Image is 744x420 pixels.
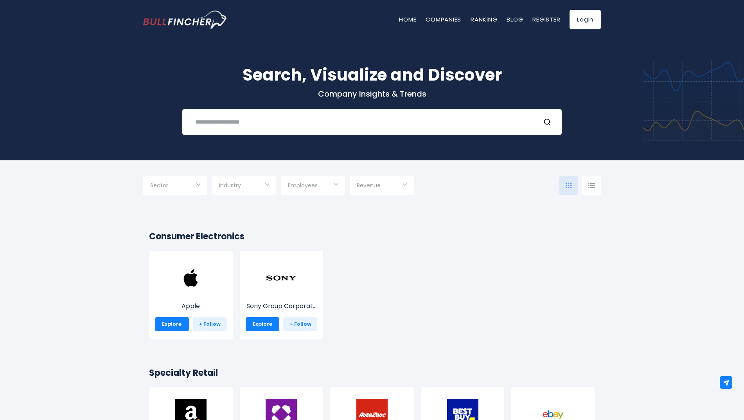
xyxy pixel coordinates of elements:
a: Home [399,15,416,23]
a: Blog [507,15,523,23]
p: Apple [155,302,227,311]
a: Companies [426,15,461,23]
input: Selection [150,179,200,193]
img: SONY.png [266,262,297,294]
a: + Follow [283,317,317,331]
button: Search [543,117,554,127]
img: Bullfincher logo [143,11,228,29]
input: Selection [357,179,407,193]
h2: Specialty Retail [149,366,595,379]
img: AAPL.png [175,262,207,294]
a: Sony Group Corporat... [246,277,318,311]
input: Selection [288,179,338,193]
a: + Follow [193,317,227,331]
h2: Consumer Electronics [149,230,595,243]
a: Apple [155,277,227,311]
span: Revenue [357,182,381,189]
p: Company Insights & Trends [143,89,601,99]
a: Register [532,15,560,23]
span: Sector [150,182,168,189]
input: Selection [219,179,269,193]
span: Industry [219,182,241,189]
a: Ranking [471,15,497,23]
img: icon-comp-list-view.svg [588,183,595,188]
img: icon-comp-grid.svg [566,183,572,188]
p: Sony Group Corporation [246,302,318,311]
a: Go to homepage [143,11,227,29]
span: Employees [288,182,318,189]
h1: Search, Visualize and Discover [143,63,601,87]
a: Explore [155,317,189,331]
a: Login [570,10,601,29]
a: Explore [246,317,280,331]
